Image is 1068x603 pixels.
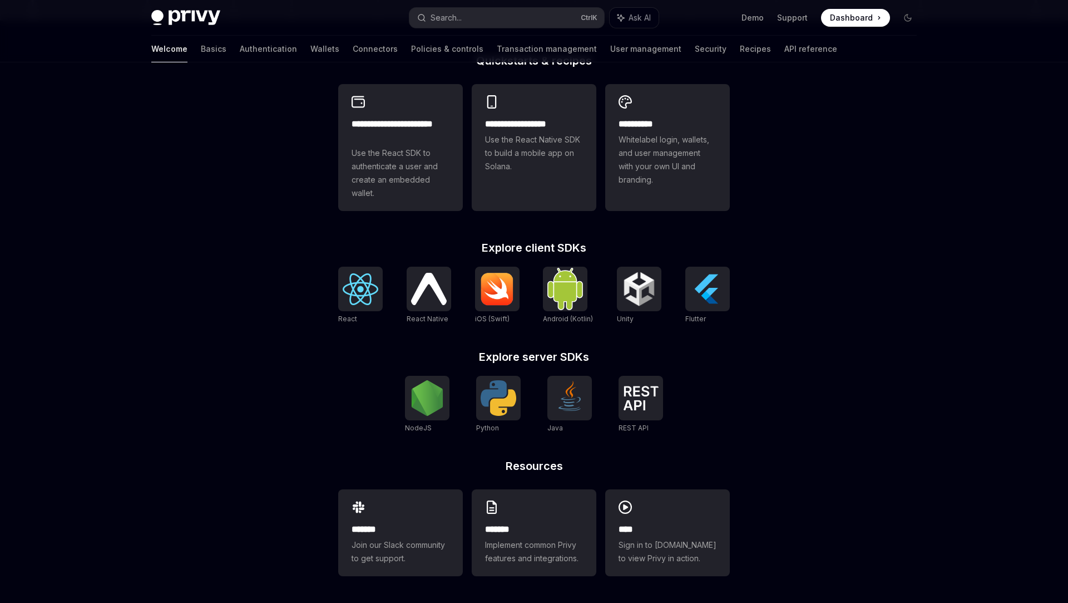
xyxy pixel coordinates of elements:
span: NodeJS [405,424,432,432]
span: React Native [407,315,448,323]
a: Recipes [740,36,771,62]
img: Flutter [690,271,725,307]
a: Support [777,12,808,23]
button: Toggle dark mode [899,9,917,27]
img: Java [552,380,587,416]
img: React [343,273,378,305]
a: **** **** **** ***Use the React Native SDK to build a mobile app on Solana. [472,84,596,211]
a: Demo [741,12,764,23]
a: **** *****Whitelabel login, wallets, and user management with your own UI and branding. [605,84,730,211]
span: Sign in to [DOMAIN_NAME] to view Privy in action. [619,538,716,565]
span: Flutter [685,315,706,323]
div: Search... [431,11,462,24]
a: API reference [784,36,837,62]
a: React NativeReact Native [407,267,451,325]
a: PythonPython [476,376,521,434]
span: Use the React SDK to authenticate a user and create an embedded wallet. [352,146,449,200]
a: Welcome [151,36,187,62]
span: Android (Kotlin) [543,315,593,323]
a: ****Sign in to [DOMAIN_NAME] to view Privy in action. [605,489,730,576]
a: Wallets [310,36,339,62]
a: Connectors [353,36,398,62]
img: React Native [411,273,447,305]
a: ReactReact [338,267,383,325]
a: Basics [201,36,226,62]
a: NodeJSNodeJS [405,376,449,434]
img: dark logo [151,10,220,26]
a: JavaJava [547,376,592,434]
a: Dashboard [821,9,890,27]
span: REST API [619,424,649,432]
span: Python [476,424,499,432]
span: iOS (Swift) [475,315,510,323]
h2: Explore client SDKs [338,242,730,253]
a: UnityUnity [617,267,661,325]
img: iOS (Swift) [479,272,515,306]
span: Dashboard [830,12,873,23]
button: Search...CtrlK [409,8,604,28]
span: React [338,315,357,323]
span: Join our Slack community to get support. [352,538,449,565]
a: Policies & controls [411,36,483,62]
a: iOS (Swift)iOS (Swift) [475,267,520,325]
span: Whitelabel login, wallets, and user management with your own UI and branding. [619,133,716,187]
img: Unity [621,271,657,307]
img: Android (Kotlin) [547,268,583,310]
h2: Resources [338,460,730,472]
a: **** **Implement common Privy features and integrations. [472,489,596,576]
a: FlutterFlutter [685,267,730,325]
span: Java [547,424,563,432]
img: Python [481,380,516,416]
span: Use the React Native SDK to build a mobile app on Solana. [485,133,583,173]
span: Ctrl K [581,13,597,22]
h2: Quickstarts & recipes [338,55,730,66]
span: Unity [617,315,634,323]
a: REST APIREST API [619,376,663,434]
a: Android (Kotlin)Android (Kotlin) [543,267,593,325]
a: Security [695,36,726,62]
h2: Explore server SDKs [338,351,730,362]
span: Ask AI [629,12,651,23]
img: REST API [623,386,659,410]
a: Authentication [240,36,297,62]
a: **** **Join our Slack community to get support. [338,489,463,576]
a: Transaction management [497,36,597,62]
button: Ask AI [610,8,659,28]
img: NodeJS [409,380,445,416]
span: Implement common Privy features and integrations. [485,538,583,565]
a: User management [610,36,681,62]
